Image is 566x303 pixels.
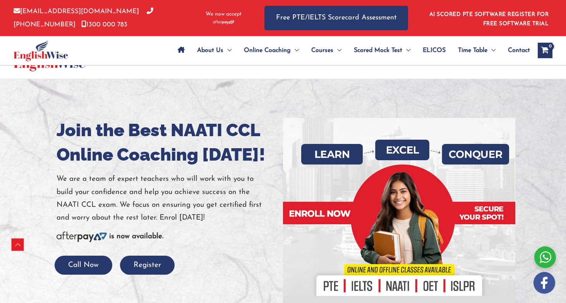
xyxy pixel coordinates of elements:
span: Scored Mock Test [354,37,402,64]
a: Contact [502,37,530,64]
span: Menu Toggle [333,37,341,64]
span: Online Coaching [244,37,291,64]
span: Contact [508,37,530,64]
b: is now available. [109,233,163,240]
button: Register [120,256,175,275]
span: We now accept [206,10,242,18]
img: cropped-ew-logo [14,40,68,61]
a: Time TableMenu Toggle [452,37,502,64]
img: white-facebook.png [533,272,555,294]
span: About Us [197,37,223,64]
a: AI SCORED PTE SOFTWARE REGISTER FOR FREE SOFTWARE TRIAL [429,12,549,27]
a: Register [120,261,175,269]
a: Online CoachingMenu Toggle [238,37,305,64]
img: Afterpay-Logo [213,20,234,24]
a: CoursesMenu Toggle [305,37,348,64]
span: Time Table [458,37,487,64]
a: View Shopping Cart, empty [538,43,552,58]
p: We are a team of expert teachers who will work with you to build your confidence and help you ach... [57,173,277,224]
h1: Join the Best NAATI CCL Online Coaching [DATE]! [57,118,277,167]
a: Free PTE/IELTS Scorecard Assessment [264,6,408,30]
span: Menu Toggle [402,37,410,64]
span: Menu Toggle [291,37,299,64]
a: Scored Mock TestMenu Toggle [348,37,417,64]
span: ELICOS [423,37,446,64]
nav: Site Navigation: Main Menu [172,37,530,64]
a: [EMAIL_ADDRESS][DOMAIN_NAME] [14,8,139,15]
a: [PHONE_NUMBER] [14,8,153,28]
button: Call Now [55,256,112,275]
img: Afterpay-Logo [57,232,107,242]
a: About UsMenu Toggle [191,37,238,64]
span: Courses [311,37,333,64]
a: ELICOS [417,37,452,64]
aside: Header Widget 1 [425,5,552,31]
span: Menu Toggle [223,37,232,64]
a: 1300 000 783 [81,21,127,28]
a: Call Now [55,261,112,269]
span: Menu Toggle [487,37,496,64]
